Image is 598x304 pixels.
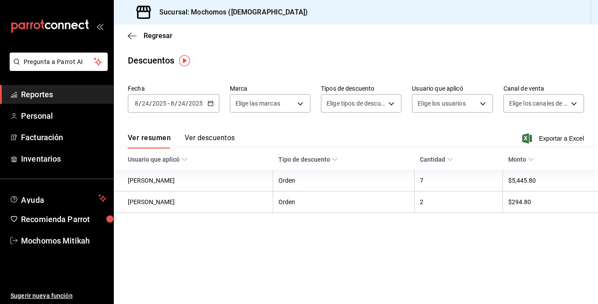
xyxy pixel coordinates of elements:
[21,110,106,122] span: Personal
[21,153,106,165] span: Inventarios
[178,100,186,107] input: --
[420,156,453,163] span: Cantidad
[21,193,95,204] span: Ayuda
[415,170,503,191] th: 7
[139,100,141,107] span: /
[278,156,338,163] span: Tipo de descuento
[415,191,503,213] th: 2
[503,85,584,92] label: Canal de venta
[128,85,219,92] label: Fecha
[168,100,169,107] span: -
[524,133,584,144] button: Exportar a Excel
[273,191,415,213] th: Orden
[24,57,94,67] span: Pregunta a Parrot AI
[152,7,308,18] h3: Sucursal: Mochomos ([DEMOGRAPHIC_DATA])
[321,85,401,92] label: Tipos de descuento
[114,170,273,191] th: [PERSON_NAME]
[508,156,534,163] span: Monto
[134,100,139,107] input: --
[114,191,273,213] th: [PERSON_NAME]
[128,32,172,40] button: Regresar
[327,99,385,108] span: Elige tipos de descuento
[128,134,235,148] div: navigation tabs
[188,100,203,107] input: ----
[230,85,310,92] label: Marca
[149,100,152,107] span: /
[179,55,190,66] img: Tooltip marker
[21,88,106,100] span: Reportes
[10,53,108,71] button: Pregunta a Parrot AI
[509,99,568,108] span: Elige los canales de venta
[141,100,149,107] input: --
[96,23,103,30] button: open_drawer_menu
[21,235,106,247] span: Mochomos Mitikah
[412,85,492,92] label: Usuario que aplicó
[273,170,415,191] th: Orden
[21,213,106,225] span: Recomienda Parrot
[6,64,108,73] a: Pregunta a Parrot AI
[503,191,598,213] th: $294.80
[186,100,188,107] span: /
[21,131,106,143] span: Facturación
[128,156,187,163] span: Usuario que aplicó
[144,32,172,40] span: Regresar
[175,100,177,107] span: /
[185,134,235,148] button: Ver descuentos
[236,99,280,108] span: Elige las marcas
[128,134,171,148] button: Ver resumen
[170,100,175,107] input: --
[128,54,174,67] div: Descuentos
[503,170,598,191] th: $5,445.80
[11,291,106,300] span: Sugerir nueva función
[418,99,465,108] span: Elige los usuarios
[152,100,167,107] input: ----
